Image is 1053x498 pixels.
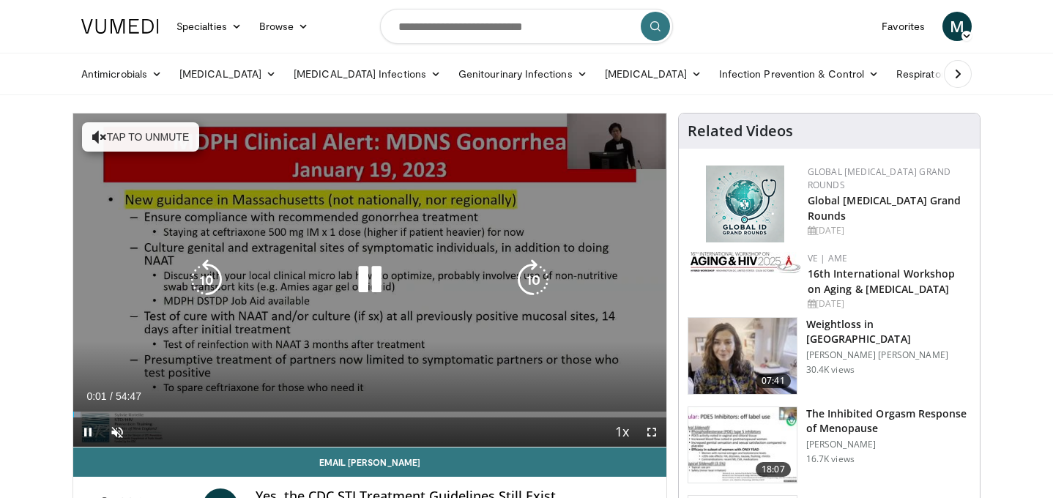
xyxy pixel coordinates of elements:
a: Genitourinary Infections [450,59,596,89]
a: Favorites [873,12,934,41]
a: 18:07 The Inhibited Orgasm Response of Menopause [PERSON_NAME] 16.7K views [688,406,971,484]
span: 07:41 [756,373,791,388]
button: Playback Rate [608,417,637,447]
a: Specialties [168,12,250,41]
img: bc2467d1-3f88-49dc-9c22-fa3546bada9e.png.150x105_q85_autocrop_double_scale_upscale_version-0.2.jpg [691,252,800,273]
a: Respiratory Infections [888,59,1024,89]
a: Global [MEDICAL_DATA] Grand Rounds [808,193,961,223]
img: 9983fed1-7565-45be-8934-aef1103ce6e2.150x105_q85_crop-smart_upscale.jpg [688,318,797,394]
input: Search topics, interventions [380,9,673,44]
button: Tap to unmute [82,122,199,152]
div: Progress Bar [73,412,666,417]
h4: Related Videos [688,122,793,140]
a: Antimicrobials [72,59,171,89]
a: Global [MEDICAL_DATA] Grand Rounds [808,166,951,191]
span: 0:01 [86,390,106,402]
img: e456a1d5-25c5-46f9-913a-7a343587d2a7.png.150x105_q85_autocrop_double_scale_upscale_version-0.2.png [706,166,784,242]
p: 16.7K views [806,453,855,465]
img: 283c0f17-5e2d-42ba-a87c-168d447cdba4.150x105_q85_crop-smart_upscale.jpg [688,407,797,483]
p: 30.4K views [806,364,855,376]
h3: Weightloss in [GEOGRAPHIC_DATA] [806,317,971,346]
div: [DATE] [808,297,968,311]
a: Infection Prevention & Control [710,59,888,89]
a: M [942,12,972,41]
a: [MEDICAL_DATA] Infections [285,59,450,89]
a: [MEDICAL_DATA] [596,59,710,89]
a: [MEDICAL_DATA] [171,59,285,89]
div: [DATE] [808,224,968,237]
span: / [110,390,113,402]
p: [PERSON_NAME] [PERSON_NAME] [806,349,971,361]
a: Browse [250,12,318,41]
button: Pause [73,417,103,447]
a: Email [PERSON_NAME] [73,447,666,477]
a: 07:41 Weightloss in [GEOGRAPHIC_DATA] [PERSON_NAME] [PERSON_NAME] 30.4K views [688,317,971,395]
button: Unmute [103,417,132,447]
span: 54:47 [116,390,141,402]
img: VuMedi Logo [81,19,159,34]
p: [PERSON_NAME] [806,439,971,450]
video-js: Video Player [73,114,666,447]
span: 18:07 [756,462,791,477]
a: 16th International Workshop on Aging & [MEDICAL_DATA] [808,267,956,296]
h3: The Inhibited Orgasm Response of Menopause [806,406,971,436]
button: Fullscreen [637,417,666,447]
a: VE | AME [808,252,847,264]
